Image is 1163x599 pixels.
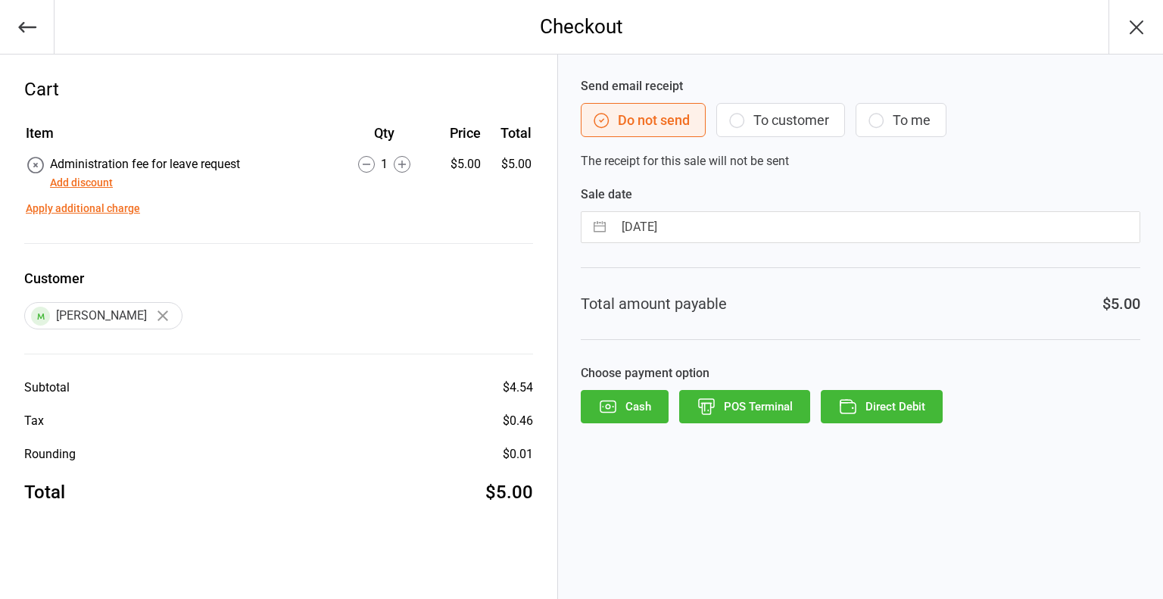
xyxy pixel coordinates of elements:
div: Rounding [24,445,76,463]
button: To me [856,103,946,137]
button: Do not send [581,103,706,137]
div: Total amount payable [581,292,727,315]
div: Tax [24,412,44,430]
button: To customer [716,103,845,137]
td: $5.00 [487,155,532,192]
th: Qty [335,123,433,154]
div: $5.00 [1102,292,1140,315]
label: Send email receipt [581,77,1140,95]
button: POS Terminal [679,390,810,423]
button: Add discount [50,175,113,191]
div: $5.00 [435,155,482,173]
div: $0.46 [503,412,533,430]
div: 1 [335,155,433,173]
div: Subtotal [24,379,70,397]
th: Item [26,123,334,154]
button: Cash [581,390,669,423]
div: [PERSON_NAME] [24,302,182,329]
div: $4.54 [503,379,533,397]
div: $5.00 [485,479,533,506]
th: Total [487,123,532,154]
label: Choose payment option [581,364,1140,382]
div: Cart [24,76,533,103]
div: Total [24,479,65,506]
div: $0.01 [503,445,533,463]
label: Customer [24,268,533,289]
button: Direct Debit [821,390,943,423]
button: Apply additional charge [26,201,140,217]
label: Sale date [581,186,1140,204]
div: Price [435,123,482,143]
div: The receipt for this sale will not be sent [581,77,1140,170]
span: Administration fee for leave request [50,157,240,171]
